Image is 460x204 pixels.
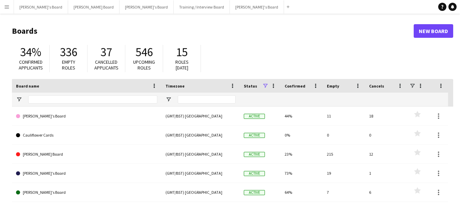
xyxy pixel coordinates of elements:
[244,152,265,157] span: Active
[244,190,265,195] span: Active
[414,24,453,38] a: New Board
[323,126,365,144] div: 0
[244,114,265,119] span: Active
[285,83,305,89] span: Confirmed
[244,133,265,138] span: Active
[94,59,118,71] span: Cancelled applicants
[161,126,240,144] div: (GMT/BST) [GEOGRAPHIC_DATA]
[365,107,407,125] div: 18
[281,107,323,125] div: 44%
[62,59,75,71] span: Empty roles
[244,83,257,89] span: Status
[369,83,384,89] span: Cancels
[28,95,157,104] input: Board name Filter Input
[68,0,120,14] button: [PERSON_NAME] Board
[161,164,240,183] div: (GMT/BST) [GEOGRAPHIC_DATA]
[323,107,365,125] div: 11
[20,45,41,60] span: 34%
[365,164,407,183] div: 1
[281,145,323,163] div: 23%
[327,83,339,89] span: Empty
[281,126,323,144] div: 0%
[161,107,240,125] div: (GMT/BST) [GEOGRAPHIC_DATA]
[365,145,407,163] div: 12
[12,26,414,36] h1: Boards
[16,164,157,183] a: [PERSON_NAME]'s Board
[161,183,240,202] div: (GMT/BST) [GEOGRAPHIC_DATA]
[323,145,365,163] div: 215
[175,59,189,71] span: Roles [DATE]
[16,107,157,126] a: [PERSON_NAME]'s Board
[120,0,174,14] button: [PERSON_NAME]'s Board
[281,183,323,202] div: 64%
[16,96,22,103] button: Open Filter Menu
[14,0,68,14] button: [PERSON_NAME]'s Board
[100,45,112,60] span: 37
[244,171,265,176] span: Active
[133,59,155,71] span: Upcoming roles
[174,0,230,14] button: Training / Interview Board
[323,183,365,202] div: 7
[16,145,157,164] a: [PERSON_NAME] Board
[365,183,407,202] div: 6
[60,45,77,60] span: 336
[323,164,365,183] div: 19
[19,59,43,71] span: Confirmed applicants
[161,145,240,163] div: (GMT/BST) [GEOGRAPHIC_DATA]
[16,83,39,89] span: Board name
[176,45,188,60] span: 15
[281,164,323,183] div: 73%
[178,95,236,104] input: Timezone Filter Input
[136,45,153,60] span: 546
[165,83,185,89] span: Timezone
[16,126,157,145] a: Cauliflower Cards
[365,126,407,144] div: 0
[165,96,172,103] button: Open Filter Menu
[230,0,284,14] button: [PERSON_NAME]'s Board
[16,183,157,202] a: [PERSON_NAME]'s Board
